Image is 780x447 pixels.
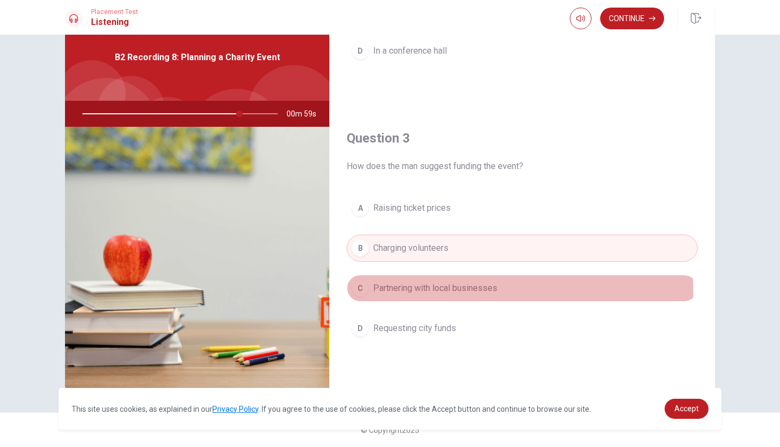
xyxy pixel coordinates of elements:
span: Charging volunteers [373,242,448,255]
span: How does the man suggest funding the event? [347,160,698,173]
div: cookieconsent [58,388,721,430]
div: B [352,239,369,257]
div: D [352,320,369,337]
div: D [352,42,369,60]
span: This site uses cookies, as explained in our . If you agree to the use of cookies, please click th... [71,405,591,413]
h4: Question 3 [347,129,698,147]
button: DRequesting city funds [347,315,698,342]
button: CPartnering with local businesses [347,275,698,302]
button: Continue [600,8,664,29]
button: ARaising ticket prices [347,195,698,222]
button: BCharging volunteers [347,235,698,262]
div: C [352,280,369,297]
span: Raising ticket prices [373,202,451,215]
a: Privacy Policy [212,405,258,413]
img: B2 Recording 8: Planning a Charity Event [65,127,329,391]
div: A [352,199,369,217]
span: © Copyright 2025 [361,426,419,435]
span: In a conference hall [373,44,447,57]
button: DIn a conference hall [347,37,698,64]
a: dismiss cookie message [665,399,708,419]
span: Partnering with local businesses [373,282,497,295]
span: Accept [674,404,699,413]
span: 00m 59s [287,101,325,127]
span: B2 Recording 8: Planning a Charity Event [115,51,280,64]
h1: Listening [91,16,138,29]
span: Placement Test [91,8,138,16]
span: Requesting city funds [373,322,456,335]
